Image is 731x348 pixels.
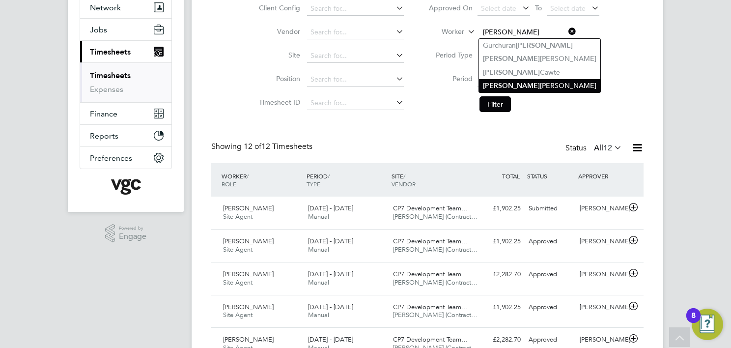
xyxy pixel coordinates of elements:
div: Approved [525,299,576,316]
span: CP7 Development Team… [393,270,468,278]
button: Reports [80,125,171,146]
div: [PERSON_NAME] [576,299,627,316]
span: TOTAL [502,172,520,180]
span: Manual [308,212,329,221]
div: Submitted [525,201,576,217]
span: Site Agent [223,245,253,254]
b: [PERSON_NAME] [483,68,540,77]
label: Site [256,51,300,59]
li: Gurchuran [479,39,600,52]
span: [PERSON_NAME] [223,204,274,212]
span: [PERSON_NAME] [223,303,274,311]
label: Client Config [256,3,300,12]
div: [PERSON_NAME] [576,332,627,348]
a: Expenses [90,85,123,94]
span: Manual [308,278,329,287]
span: 12 Timesheets [244,142,312,151]
span: Site Agent [223,278,253,287]
span: 12 of [244,142,261,151]
span: Select date [550,4,586,13]
input: Search for... [307,96,404,110]
span: [DATE] - [DATE] [308,335,353,344]
div: WORKER [219,167,304,193]
span: [PERSON_NAME] (Contract… [393,212,478,221]
div: Status [565,142,624,155]
b: [PERSON_NAME] [483,82,540,90]
span: Preferences [90,153,132,163]
span: / [328,172,330,180]
div: STATUS [525,167,576,185]
span: [DATE] - [DATE] [308,204,353,212]
div: SITE [389,167,474,193]
div: Approved [525,266,576,283]
span: Site Agent [223,311,253,319]
a: Timesheets [90,71,131,80]
button: Filter [479,96,511,112]
span: Site Agent [223,212,253,221]
div: Showing [211,142,314,152]
span: [PERSON_NAME] [223,237,274,245]
a: Powered byEngage [105,224,147,243]
button: Open Resource Center, 8 new notifications [692,309,723,340]
span: Reports [90,131,118,141]
span: [PERSON_NAME] [223,270,274,278]
span: / [247,172,249,180]
input: Search for... [479,26,576,39]
span: [DATE] - [DATE] [308,237,353,245]
div: £2,282.70 [474,332,525,348]
span: CP7 Development Team… [393,303,468,311]
input: Search for... [307,73,404,87]
span: [DATE] - [DATE] [308,303,353,311]
span: Select date [481,4,516,13]
img: vgcgroup-logo-retina.png [111,179,141,195]
span: [DATE] - [DATE] [308,270,353,278]
span: Timesheets [90,47,131,57]
li: Cawte [479,66,600,79]
div: £1,902.25 [474,299,525,316]
div: [PERSON_NAME] [576,201,627,217]
span: CP7 Development Team… [393,204,468,212]
button: Preferences [80,147,171,169]
div: Approved [525,332,576,348]
span: [PERSON_NAME] (Contract… [393,278,478,287]
span: TYPE [307,180,320,188]
button: Timesheets [80,41,171,62]
div: [PERSON_NAME] [576,233,627,250]
div: £1,902.25 [474,201,525,217]
input: Search for... [307,2,404,16]
span: VENDOR [392,180,416,188]
label: Position [256,74,300,83]
label: Period [428,74,473,83]
div: £2,282.70 [474,266,525,283]
label: Approved On [428,3,473,12]
li: [PERSON_NAME] [479,52,600,65]
label: Period Type [428,51,473,59]
span: Manual [308,311,329,319]
div: Timesheets [80,62,171,102]
label: Worker [420,27,464,37]
span: Engage [119,232,146,241]
label: All [594,143,622,153]
div: [PERSON_NAME] [576,266,627,283]
label: Vendor [256,27,300,36]
div: APPROVER [576,167,627,185]
button: Finance [80,103,171,124]
span: CP7 Development Team… [393,237,468,245]
span: [PERSON_NAME] (Contract… [393,245,478,254]
input: Search for... [307,26,404,39]
a: Go to home page [80,179,172,195]
b: [PERSON_NAME] [483,55,540,63]
span: [PERSON_NAME] (Contract… [393,311,478,319]
span: To [532,1,545,14]
b: [PERSON_NAME] [516,41,573,50]
span: CP7 Development Team… [393,335,468,344]
li: [PERSON_NAME] [479,79,600,92]
div: £1,902.25 [474,233,525,250]
span: Manual [308,245,329,254]
span: Powered by [119,224,146,232]
span: ROLE [222,180,236,188]
span: / [403,172,405,180]
input: Search for... [307,49,404,63]
div: Approved [525,233,576,250]
span: Finance [90,109,117,118]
